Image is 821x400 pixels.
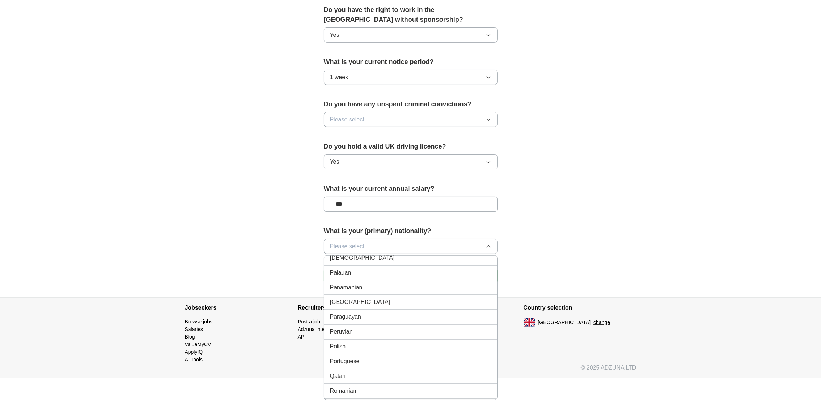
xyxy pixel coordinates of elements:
a: API [298,334,306,340]
span: Panamanian [330,283,363,292]
a: ApplyIQ [185,349,203,355]
button: Yes [324,154,498,169]
a: ValueMyCV [185,341,211,347]
a: Post a job [298,319,320,324]
label: What is your (primary) nationality? [324,226,498,236]
button: change [593,319,610,326]
a: Adzuna Intelligence [298,326,342,332]
span: Polish [330,343,346,351]
label: What is your current annual salary? [324,184,498,194]
div: © 2025 ADZUNA LTD [179,364,642,378]
button: 1 week [324,70,498,85]
label: Do you have any unspent criminal convictions? [324,99,498,109]
span: Portuguese [330,357,360,366]
span: [DEMOGRAPHIC_DATA] [330,254,395,262]
span: Please select... [330,242,369,251]
h4: Country selection [524,298,636,318]
button: Yes [324,27,498,43]
span: Yes [330,31,339,39]
span: Paraguayan [330,313,361,322]
button: Please select... [324,112,498,127]
span: Yes [330,158,339,166]
span: Palauan [330,268,351,277]
a: Salaries [185,326,203,332]
a: AI Tools [185,357,203,362]
span: [GEOGRAPHIC_DATA] [538,319,591,326]
button: Please select... [324,239,498,254]
label: Do you have the right to work in the [GEOGRAPHIC_DATA] without sponsorship? [324,5,498,25]
span: 1 week [330,73,348,82]
label: What is your current notice period? [324,57,498,67]
span: [GEOGRAPHIC_DATA] [330,298,390,307]
span: Peruvian [330,328,353,336]
a: Blog [185,334,195,340]
a: Browse jobs [185,319,212,324]
span: Qatari [330,372,346,381]
span: Please select... [330,115,369,124]
span: Romanian [330,387,356,396]
img: UK flag [524,318,535,327]
label: Do you hold a valid UK driving licence? [324,142,498,151]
